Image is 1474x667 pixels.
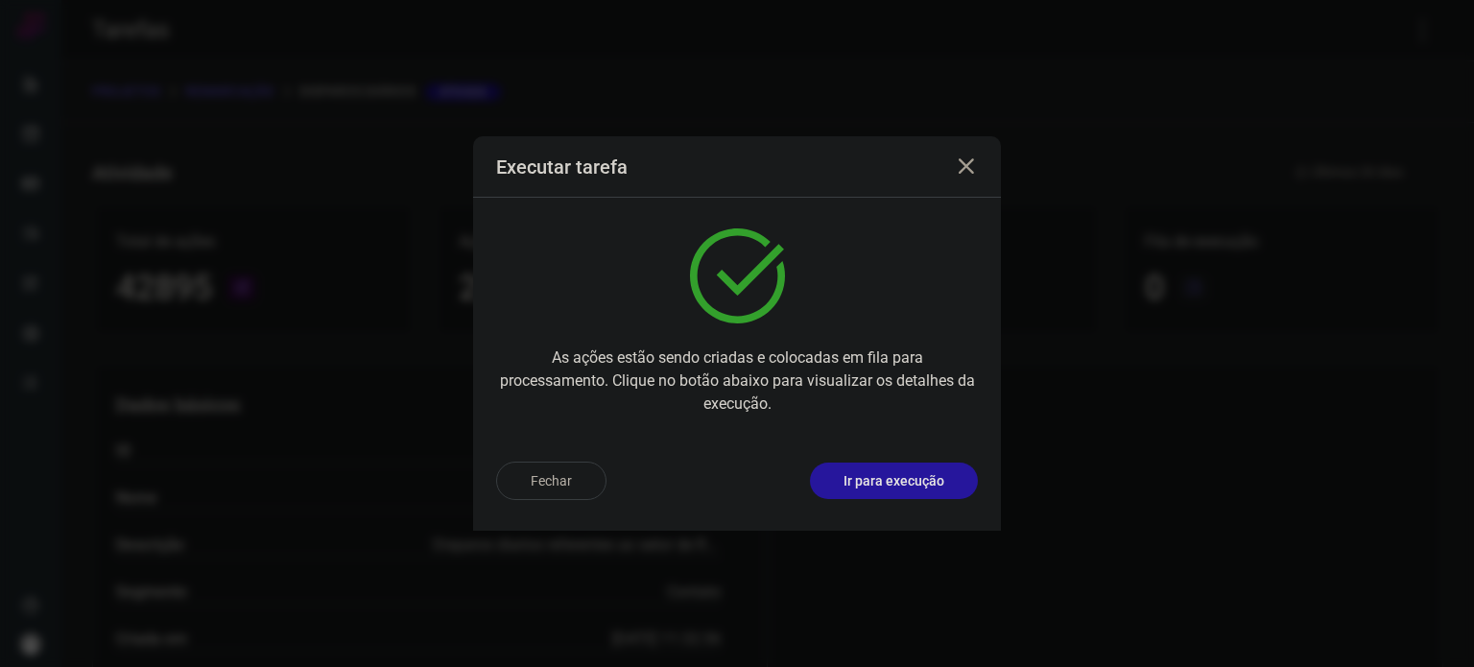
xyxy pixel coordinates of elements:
[690,228,785,323] img: verified.svg
[810,463,978,499] button: Ir para execução
[496,346,978,416] p: As ações estão sendo criadas e colocadas em fila para processamento. Clique no botão abaixo para ...
[496,155,628,179] h3: Executar tarefa
[844,471,944,491] p: Ir para execução
[496,462,606,500] button: Fechar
